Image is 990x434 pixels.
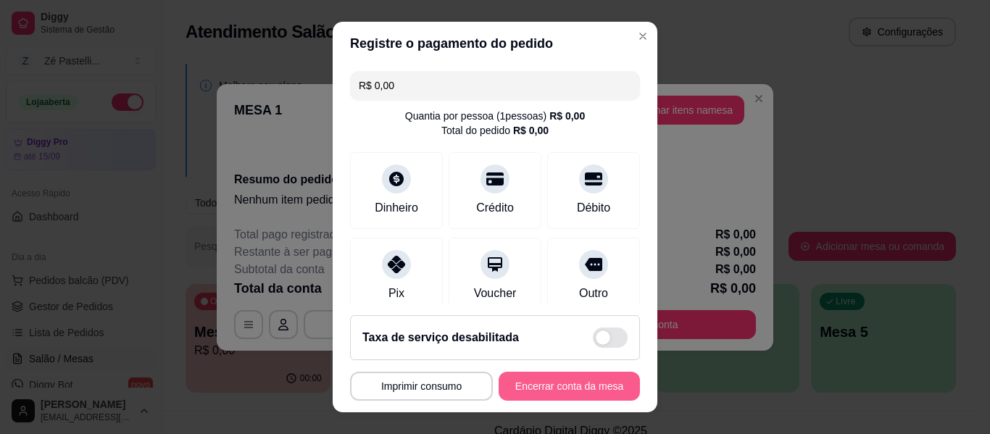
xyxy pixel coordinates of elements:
div: Débito [577,199,610,217]
button: Close [631,25,654,48]
div: Crédito [476,199,514,217]
div: Voucher [474,285,517,302]
div: Total do pedido [441,123,549,138]
input: Ex.: hambúrguer de cordeiro [359,71,631,100]
h2: Taxa de serviço desabilitada [362,329,519,346]
button: Imprimir consumo [350,372,493,401]
div: Dinheiro [375,199,418,217]
div: Quantia por pessoa ( 1 pessoas) [405,109,585,123]
button: Encerrar conta da mesa [499,372,640,401]
header: Registre o pagamento do pedido [333,22,657,65]
div: R$ 0,00 [549,109,585,123]
div: R$ 0,00 [513,123,549,138]
div: Pix [388,285,404,302]
div: Outro [579,285,608,302]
